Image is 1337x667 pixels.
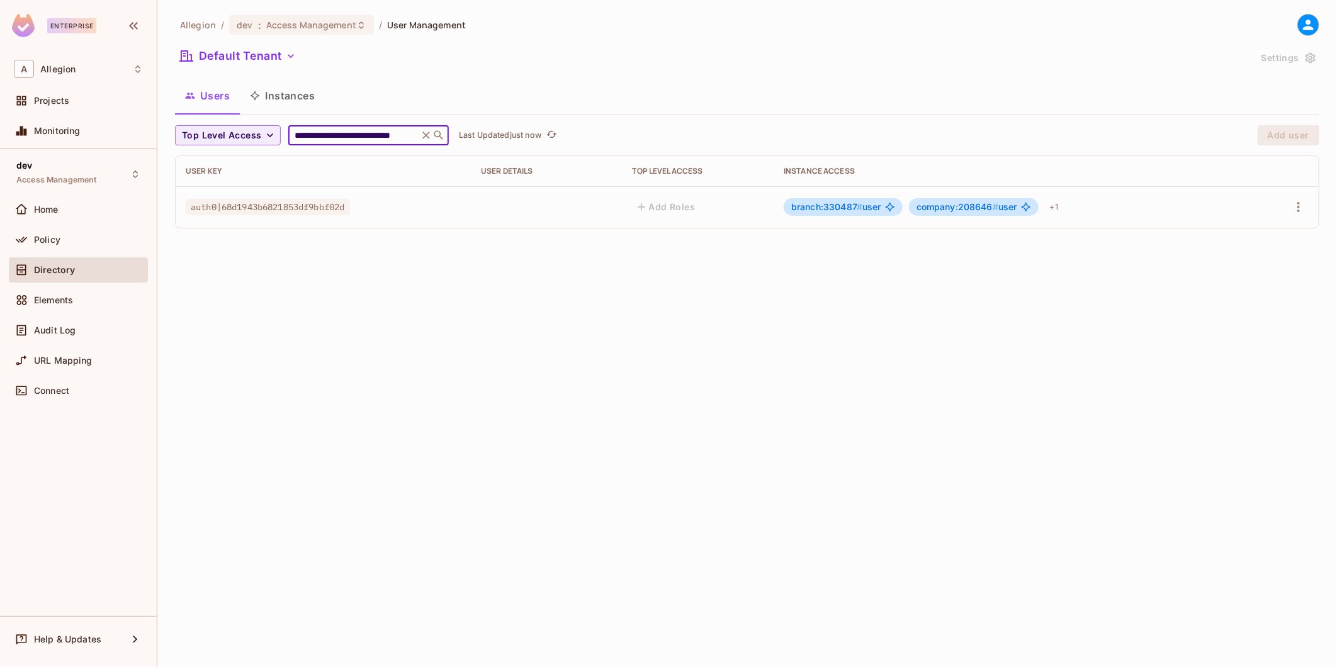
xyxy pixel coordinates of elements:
span: : [257,20,262,30]
button: Default Tenant [175,46,301,66]
li: / [221,19,224,31]
span: user [917,202,1017,212]
span: user [791,202,881,212]
span: User Management [387,19,466,31]
span: Policy [34,235,60,245]
span: Top Level Access [182,128,261,143]
button: Add user [1258,125,1319,145]
span: refresh [546,129,557,142]
div: User Key [186,166,461,176]
div: Instance Access [784,166,1244,176]
span: Home [34,205,59,215]
span: A [14,60,34,78]
span: dev [237,19,252,31]
button: Top Level Access [175,125,281,145]
span: Directory [34,265,75,275]
img: SReyMgAAAABJRU5ErkJggg== [12,14,35,37]
button: refresh [544,128,559,143]
span: Workspace: Allegion [40,64,76,74]
span: Audit Log [34,325,76,335]
button: Add Roles [633,197,701,217]
button: Settings [1256,48,1319,68]
div: Top Level Access [633,166,764,176]
span: Access Management [16,175,97,185]
span: company:208646 [917,201,998,212]
div: Enterprise [47,18,96,33]
span: Access Management [266,19,356,31]
span: # [857,201,862,212]
button: Instances [240,80,325,111]
span: auth0|68d1943b6821853df9bbf02d [186,199,350,215]
div: User Details [481,166,612,176]
li: / [379,19,382,31]
span: Monitoring [34,126,81,136]
span: Elements [34,295,73,305]
span: the active workspace [180,19,216,31]
span: Help & Updates [34,634,101,644]
span: Projects [34,96,69,106]
span: Connect [34,386,69,396]
span: dev [16,160,32,171]
span: # [993,201,998,212]
span: URL Mapping [34,356,93,366]
span: branch:330487 [791,201,862,212]
span: Click to refresh data [541,128,559,143]
p: Last Updated just now [459,130,541,140]
div: + 1 [1045,197,1063,217]
button: Users [175,80,240,111]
